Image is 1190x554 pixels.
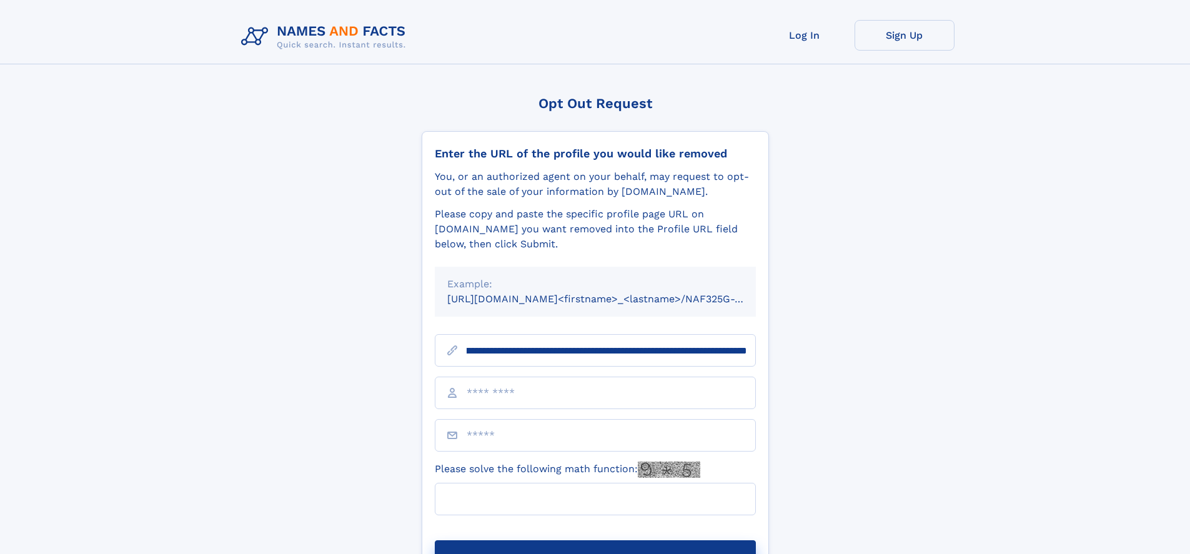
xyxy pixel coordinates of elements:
[855,20,954,51] a: Sign Up
[447,277,743,292] div: Example:
[435,462,700,478] label: Please solve the following math function:
[447,293,780,305] small: [URL][DOMAIN_NAME]<firstname>_<lastname>/NAF325G-xxxxxxxx
[435,169,756,199] div: You, or an authorized agent on your behalf, may request to opt-out of the sale of your informatio...
[422,96,769,111] div: Opt Out Request
[435,147,756,161] div: Enter the URL of the profile you would like removed
[236,20,416,54] img: Logo Names and Facts
[435,207,756,252] div: Please copy and paste the specific profile page URL on [DOMAIN_NAME] you want removed into the Pr...
[755,20,855,51] a: Log In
